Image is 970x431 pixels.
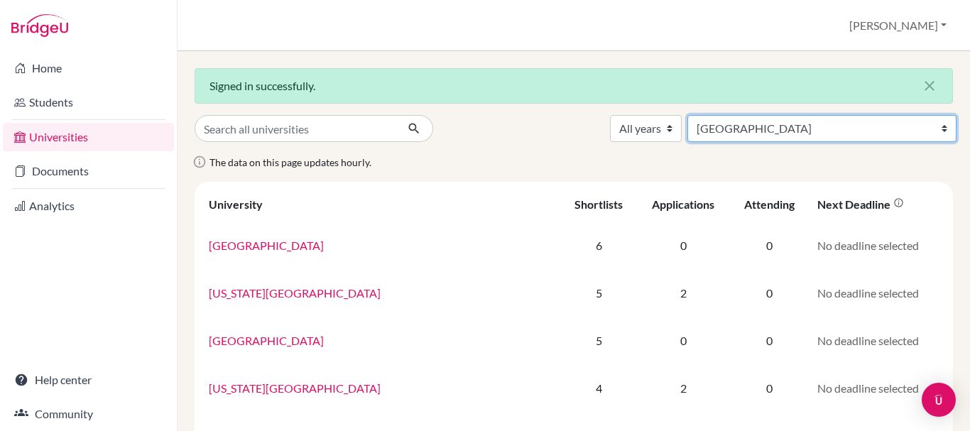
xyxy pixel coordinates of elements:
span: No deadline selected [817,286,919,300]
div: Applications [652,197,714,211]
a: Universities [3,123,174,151]
a: Documents [3,157,174,185]
td: 5 [560,269,637,317]
button: [PERSON_NAME] [843,12,953,39]
a: [GEOGRAPHIC_DATA] [209,334,324,347]
td: 5 [560,317,637,364]
input: Search all universities [195,115,396,142]
td: 0 [730,222,809,269]
div: Open Intercom Messenger [922,383,956,417]
td: 0 [730,317,809,364]
a: Analytics [3,192,174,220]
th: University [200,187,560,222]
span: No deadline selected [817,334,919,347]
td: 0 [730,269,809,317]
a: [GEOGRAPHIC_DATA] [209,239,324,252]
a: Help center [3,366,174,394]
a: Home [3,54,174,82]
a: Students [3,88,174,116]
a: [US_STATE][GEOGRAPHIC_DATA] [209,381,381,395]
td: 0 [637,317,730,364]
div: Attending [744,197,795,211]
a: Community [3,400,174,428]
span: No deadline selected [817,239,919,252]
a: [US_STATE][GEOGRAPHIC_DATA] [209,286,381,300]
span: No deadline selected [817,381,919,395]
div: Signed in successfully. [195,68,953,104]
td: 6 [560,222,637,269]
td: 2 [637,269,730,317]
td: 4 [560,364,637,412]
button: Close [907,69,952,103]
span: The data on this page updates hourly. [209,156,371,168]
td: 0 [637,222,730,269]
td: 2 [637,364,730,412]
td: 0 [730,364,809,412]
img: Bridge-U [11,14,68,37]
div: Next deadline [817,197,904,211]
i: close [921,77,938,94]
div: Shortlists [574,197,623,211]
